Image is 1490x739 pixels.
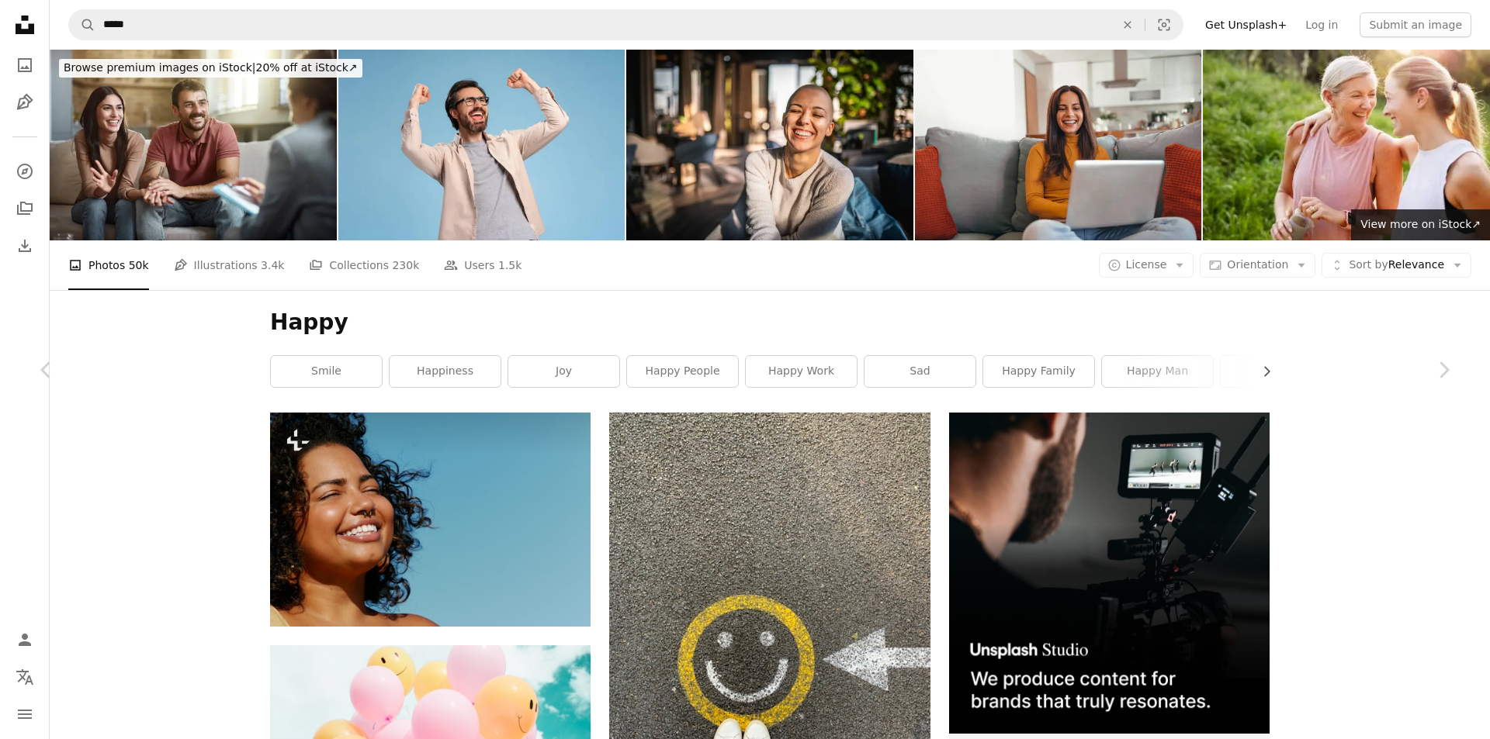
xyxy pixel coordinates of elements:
[1397,295,1490,444] a: Next
[1322,253,1471,278] button: Sort byRelevance
[1102,356,1213,387] a: happy man
[270,413,591,627] img: a close up of a person with a smile on her face
[508,356,619,387] a: joy
[1145,10,1183,40] button: Visual search
[64,61,358,74] span: 20% off at iStock ↗
[983,356,1094,387] a: happy family
[1253,356,1270,387] button: scroll list to the right
[1126,258,1167,271] span: License
[261,257,284,274] span: 3.4k
[9,699,40,730] button: Menu
[68,9,1183,40] form: Find visuals sitewide
[746,356,857,387] a: happy work
[498,257,521,274] span: 1.5k
[9,230,40,261] a: Download History
[50,50,337,240] img: Happy couple having a counseling session with therapist.
[270,513,591,527] a: a close up of a person with a smile on her face
[1196,12,1296,37] a: Get Unsplash+
[1351,209,1490,240] a: View more on iStock↗
[626,50,913,240] img: Portrait of a smiling girl with short hair
[9,661,40,692] button: Language
[390,356,501,387] a: happiness
[1111,10,1145,40] button: Clear
[338,50,625,240] img: Excited bearded man gesturing happiness isolated on blue background
[270,309,1270,337] h1: Happy
[1349,257,1444,273] span: Relevance
[9,50,40,81] a: Photos
[9,624,40,655] a: Log in / Sign up
[271,356,382,387] a: smile
[1296,12,1347,37] a: Log in
[1203,50,1490,240] img: Mature woman, daughter and outdoor on walk for fitness, wellness and exercise in nature with laug...
[69,10,95,40] button: Search Unsplash
[174,240,285,290] a: Illustrations 3.4k
[444,240,521,290] a: Users 1.5k
[1360,218,1481,230] span: View more on iStock ↗
[9,193,40,224] a: Collections
[309,240,419,290] a: Collections 230k
[609,620,930,634] a: person in white shoes standing on gray concrete road
[1360,12,1471,37] button: Submit an image
[50,50,372,87] a: Browse premium images on iStock|20% off at iStock↗
[1227,258,1288,271] span: Orientation
[9,156,40,187] a: Explore
[1099,253,1194,278] button: License
[865,356,975,387] a: sad
[915,50,1202,240] img: Happy Woman Relaxing At Home And Using Laptop In Living Room
[627,356,738,387] a: happy people
[1349,258,1388,271] span: Sort by
[392,257,419,274] span: 230k
[64,61,255,74] span: Browse premium images on iStock |
[1221,356,1332,387] a: nature
[9,87,40,118] a: Illustrations
[1200,253,1315,278] button: Orientation
[949,413,1270,733] img: file-1715652217532-464736461acbimage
